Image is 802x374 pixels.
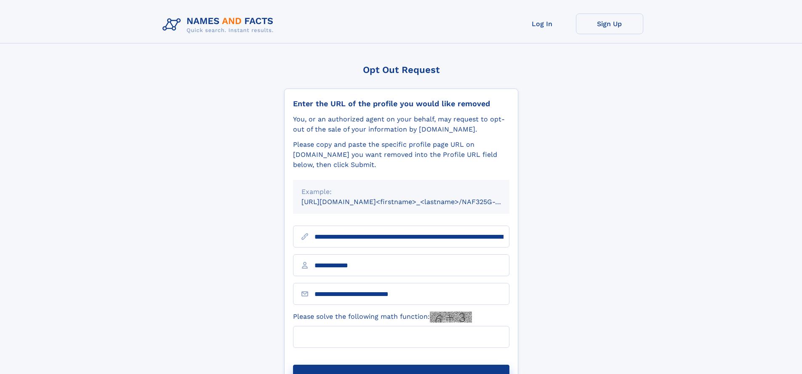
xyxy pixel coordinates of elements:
[301,187,501,197] div: Example:
[301,198,525,206] small: [URL][DOMAIN_NAME]<firstname>_<lastname>/NAF325G-xxxxxxxx
[293,312,472,323] label: Please solve the following math function:
[293,99,509,108] div: Enter the URL of the profile you would like removed
[509,13,576,34] a: Log In
[284,65,518,75] div: Opt Out Request
[293,114,509,135] div: You, or an authorized agent on your behalf, may request to opt-out of the sale of your informatio...
[293,140,509,170] div: Please copy and paste the specific profile page URL on [DOMAIN_NAME] you want removed into the Pr...
[576,13,643,34] a: Sign Up
[159,13,280,36] img: Logo Names and Facts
